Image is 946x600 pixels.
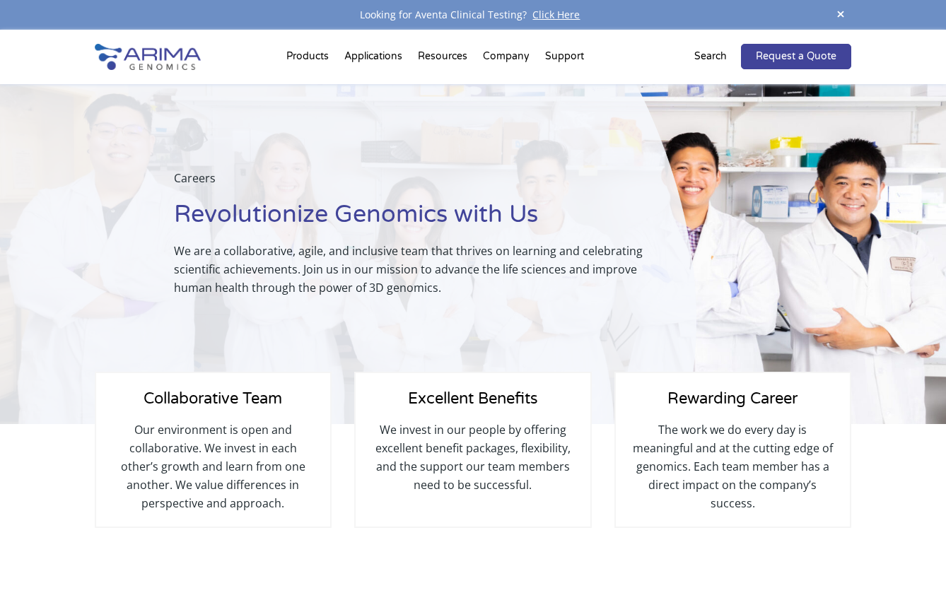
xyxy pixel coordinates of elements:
span: Collaborative Team [144,389,282,408]
p: We are a collaborative, agile, and inclusive team that thrives on learning and celebrating scient... [174,242,661,297]
p: The work we do every day is meaningful and at the cutting edge of genomics. Each team member has ... [630,420,836,512]
a: Click Here [527,8,585,21]
p: Search [694,47,727,66]
img: Arima-Genomics-logo [95,44,201,70]
a: Request a Quote [741,44,851,69]
span: Rewarding Career [667,389,798,408]
span: Excellent Benefits [408,389,538,408]
p: Our environment is open and collaborative. We invest in each other’s growth and learn from one an... [110,420,316,512]
p: We invest in our people by offering excellent benefit packages, flexibility, and the support our ... [370,420,576,494]
div: Looking for Aventa Clinical Testing? [95,6,851,24]
p: Careers [174,169,661,199]
h1: Revolutionize Genomics with Us [174,199,661,242]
